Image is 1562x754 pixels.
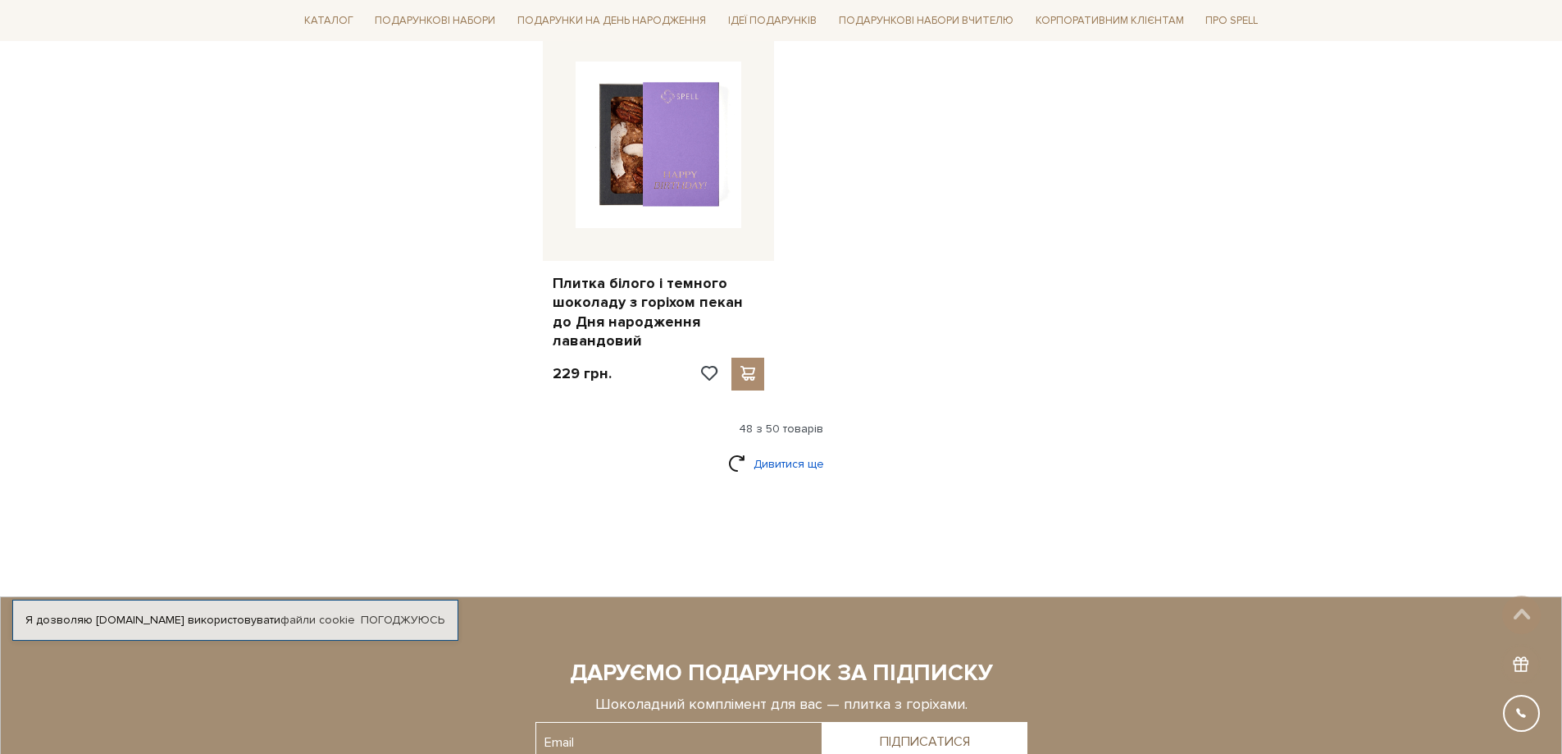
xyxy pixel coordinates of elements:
a: Дивитися ще [728,450,835,478]
p: 229 грн. [553,364,612,383]
a: Подарунки на День народження [511,8,713,34]
a: Каталог [298,8,360,34]
a: Погоджуюсь [361,613,444,628]
a: Подарункові набори Вчителю [832,7,1020,34]
a: Ідеї подарунків [722,8,823,34]
div: Я дозволяю [DOMAIN_NAME] використовувати [13,613,458,628]
div: 48 з 50 товарів [291,422,1272,436]
a: Корпоративним клієнтам [1029,8,1191,34]
a: Плитка білого і темного шоколаду з горіхом пекан до Дня народження лавандовий [553,274,765,351]
a: Про Spell [1199,8,1264,34]
a: файли cookie [280,613,355,627]
a: Подарункові набори [368,8,502,34]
